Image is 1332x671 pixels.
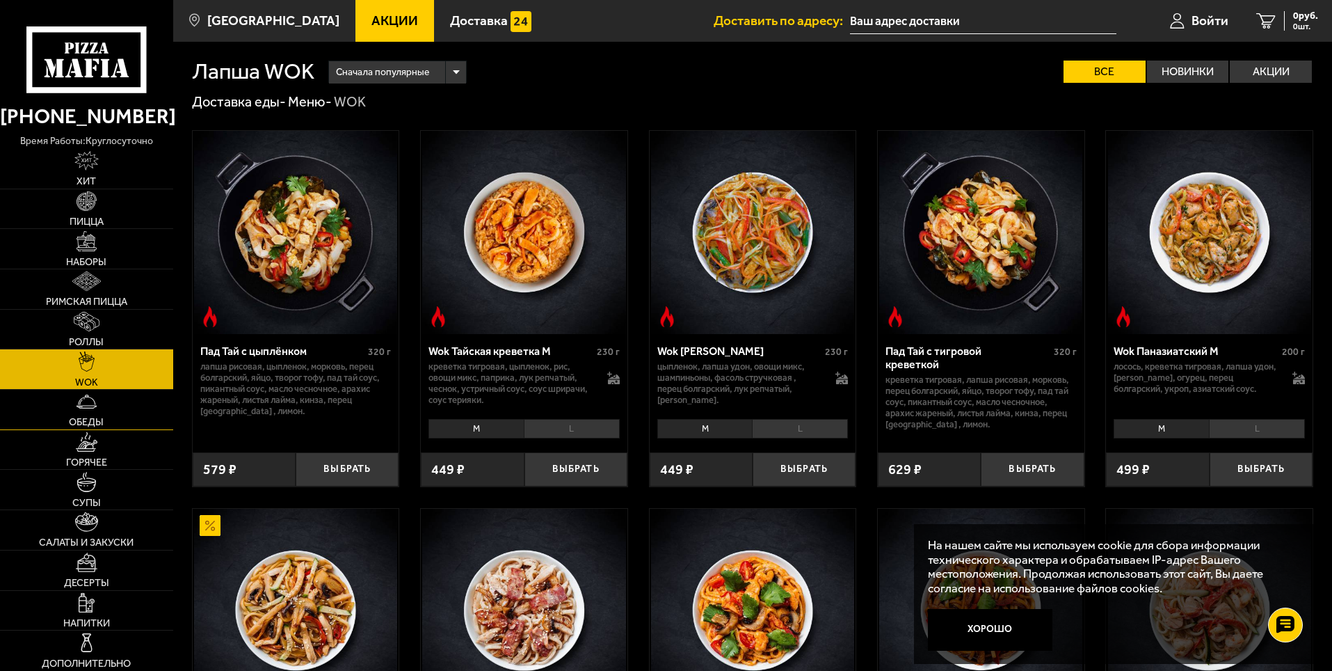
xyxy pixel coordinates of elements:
span: Салаты и закуски [39,537,134,547]
img: Острое блюдо [200,306,220,327]
a: Острое блюдоWok Тайская креветка M [421,131,627,334]
img: Акционный [200,515,220,536]
a: Меню- [288,93,332,110]
div: Пад Тай с цыплёнком [200,345,365,358]
h1: Лапша WOK [192,61,314,83]
li: M [1114,419,1209,439]
a: Острое блюдоWok Карри М [650,131,856,334]
span: 320 г [1054,346,1077,358]
span: WOK [75,377,98,387]
button: Выбрать [1210,452,1313,487]
span: 230 г [597,346,620,358]
span: Римская пицца [46,297,127,306]
span: Доставка [450,14,508,27]
img: Острое блюдо [885,306,906,327]
span: Пицца [70,216,104,226]
li: M [428,419,524,439]
img: Wok Паназиатский M [1108,131,1311,334]
p: цыпленок, лапша удон, овощи микс, шампиньоны, фасоль стручковая , перец болгарский, лук репчатый,... [657,361,822,406]
span: 200 г [1282,346,1305,358]
span: Дополнительно [42,658,131,668]
img: Wok Карри М [651,131,854,334]
p: креветка тигровая, цыпленок, рис, овощи микс, паприка, лук репчатый, чеснок, устричный соус, соус... [428,361,593,406]
button: Выбрать [524,452,627,487]
span: 629 ₽ [888,463,922,477]
div: WOK [334,93,366,111]
a: Острое блюдоПад Тай с цыплёнком [193,131,399,334]
label: Акции [1230,61,1312,83]
span: Сначала популярные [336,59,429,86]
span: Напитки [63,618,110,628]
li: M [657,419,753,439]
button: Выбрать [981,452,1084,487]
label: Новинки [1147,61,1229,83]
label: Все [1064,61,1146,83]
span: 0 шт. [1293,22,1318,31]
span: Обеды [69,417,104,427]
img: Пад Тай с цыплёнком [194,131,397,334]
div: Wok [PERSON_NAME] [657,345,822,358]
a: Доставка еды- [192,93,286,110]
button: Выбрать [753,452,856,487]
button: Выбрать [296,452,399,487]
span: Горячее [66,457,107,467]
img: 15daf4d41897b9f0e9f617042186c801.svg [511,11,531,32]
span: 230 г [825,346,848,358]
span: 499 ₽ [1116,463,1150,477]
div: Wok Тайская креветка M [428,345,593,358]
div: Пад Тай с тигровой креветкой [885,345,1050,371]
span: Наборы [66,257,106,267]
span: Войти [1191,14,1228,27]
li: L [1209,419,1305,439]
button: Хорошо [928,609,1053,651]
span: [GEOGRAPHIC_DATA] [207,14,339,27]
span: Акции [371,14,418,27]
span: 449 ₽ [431,463,465,477]
li: L [524,419,620,439]
span: 579 ₽ [203,463,236,477]
img: Острое блюдо [1113,306,1134,327]
span: Хит [77,176,96,186]
img: Wok Тайская креветка M [422,131,625,334]
p: лосось, креветка тигровая, лапша удон, [PERSON_NAME], огурец, перец болгарский, укроп, азиатский ... [1114,361,1278,395]
span: 320 г [368,346,391,358]
span: Роллы [69,337,104,347]
img: Острое блюдо [657,306,677,327]
p: креветка тигровая, лапша рисовая, морковь, перец болгарский, яйцо, творог тофу, пад тай соус, пик... [885,374,1077,430]
a: Острое блюдоПад Тай с тигровой креветкой [878,131,1084,334]
img: Пад Тай с тигровой креветкой [879,131,1082,334]
span: Супы [72,498,101,507]
p: лапша рисовая, цыпленок, морковь, перец болгарский, яйцо, творог тофу, пад тай соус, пикантный со... [200,361,392,417]
li: L [752,419,848,439]
span: Десерты [64,578,109,587]
img: Острое блюдо [428,306,449,327]
span: Доставить по адресу: [714,14,850,27]
span: 0 руб. [1293,11,1318,21]
p: На нашем сайте мы используем cookie для сбора информации технического характера и обрабатываем IP... [928,538,1292,596]
input: Ваш адрес доставки [850,8,1116,34]
span: 449 ₽ [660,463,693,477]
a: Острое блюдоWok Паназиатский M [1106,131,1313,334]
div: Wok Паназиатский M [1114,345,1278,358]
